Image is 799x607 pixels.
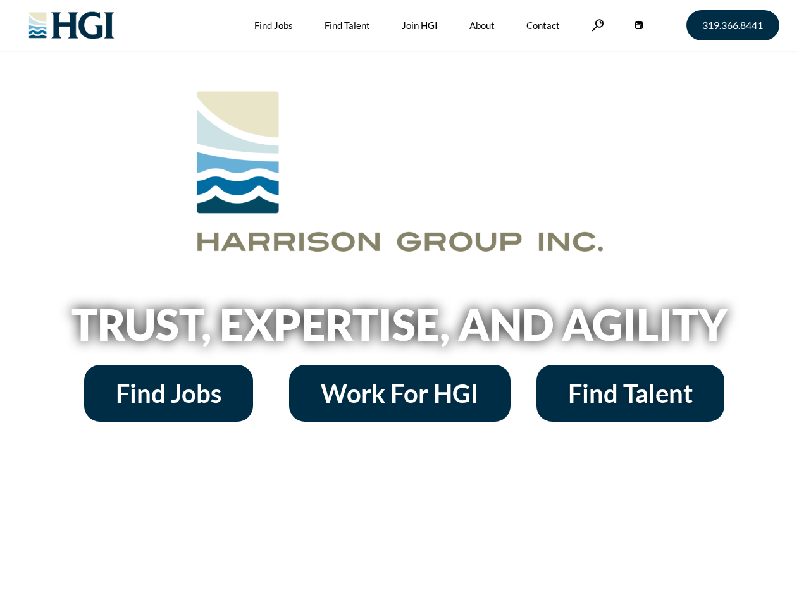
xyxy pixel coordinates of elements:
span: Find Jobs [116,381,221,406]
span: Work For HGI [321,381,479,406]
a: Find Talent [536,365,724,422]
span: 319.366.8441 [702,20,763,30]
a: Find Jobs [84,365,253,422]
a: 319.366.8441 [686,10,779,40]
a: Work For HGI [289,365,511,422]
span: Find Talent [568,381,693,406]
a: Search [592,19,604,31]
h2: Trust, Expertise, and Agility [39,303,760,346]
